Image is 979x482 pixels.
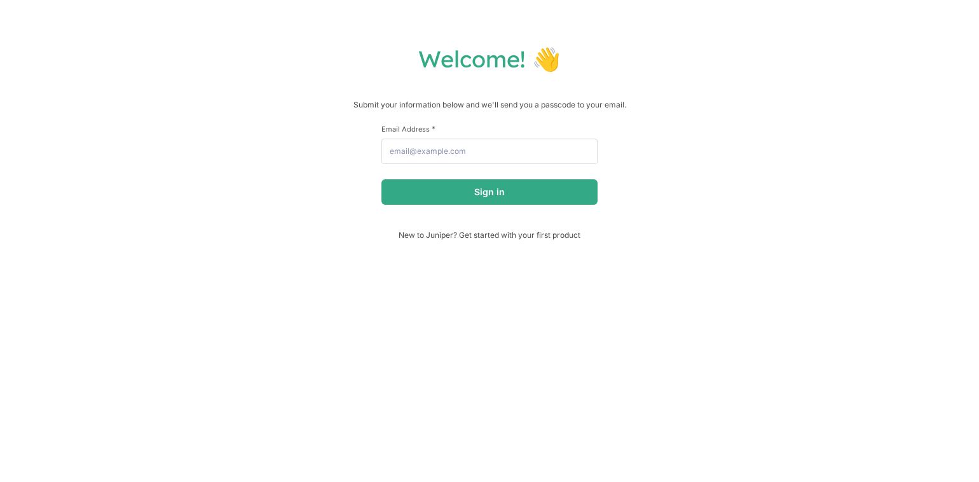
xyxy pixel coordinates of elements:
span: This field is required. [432,124,435,134]
button: Sign in [381,179,598,205]
span: New to Juniper? Get started with your first product [381,230,598,240]
input: email@example.com [381,139,598,164]
p: Submit your information below and we'll send you a passcode to your email. [13,99,966,111]
label: Email Address [381,124,598,134]
h1: Welcome! 👋 [13,45,966,73]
